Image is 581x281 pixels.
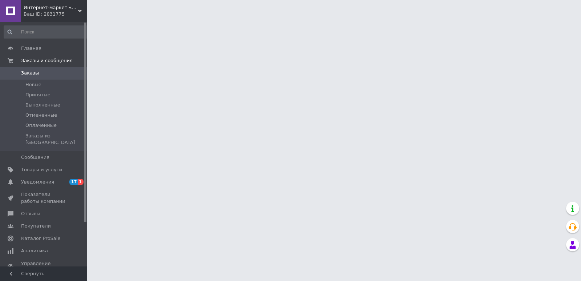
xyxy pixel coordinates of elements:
[25,102,60,108] span: Выполненные
[69,179,78,185] span: 17
[21,248,48,254] span: Аналитика
[4,25,89,39] input: Поиск
[24,11,87,17] div: Ваш ID: 2831775
[21,45,41,52] span: Главная
[21,223,51,229] span: Покупатели
[21,235,60,242] span: Каталог ProSale
[25,112,57,119] span: Отмененные
[24,4,78,11] span: Интернет-маркет «БиоЖизнь»
[21,154,49,161] span: Сообщения
[25,92,50,98] span: Принятые
[21,57,73,64] span: Заказы и сообщения
[21,166,62,173] span: Товары и услуги
[25,81,41,88] span: Новые
[21,179,54,185] span: Уведомления
[21,210,40,217] span: Отзывы
[78,179,84,185] span: 1
[21,70,39,76] span: Заказы
[25,133,88,146] span: Заказы из [GEOGRAPHIC_DATA]
[21,260,67,273] span: Управление сайтом
[25,122,57,129] span: Оплаченные
[21,191,67,204] span: Показатели работы компании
